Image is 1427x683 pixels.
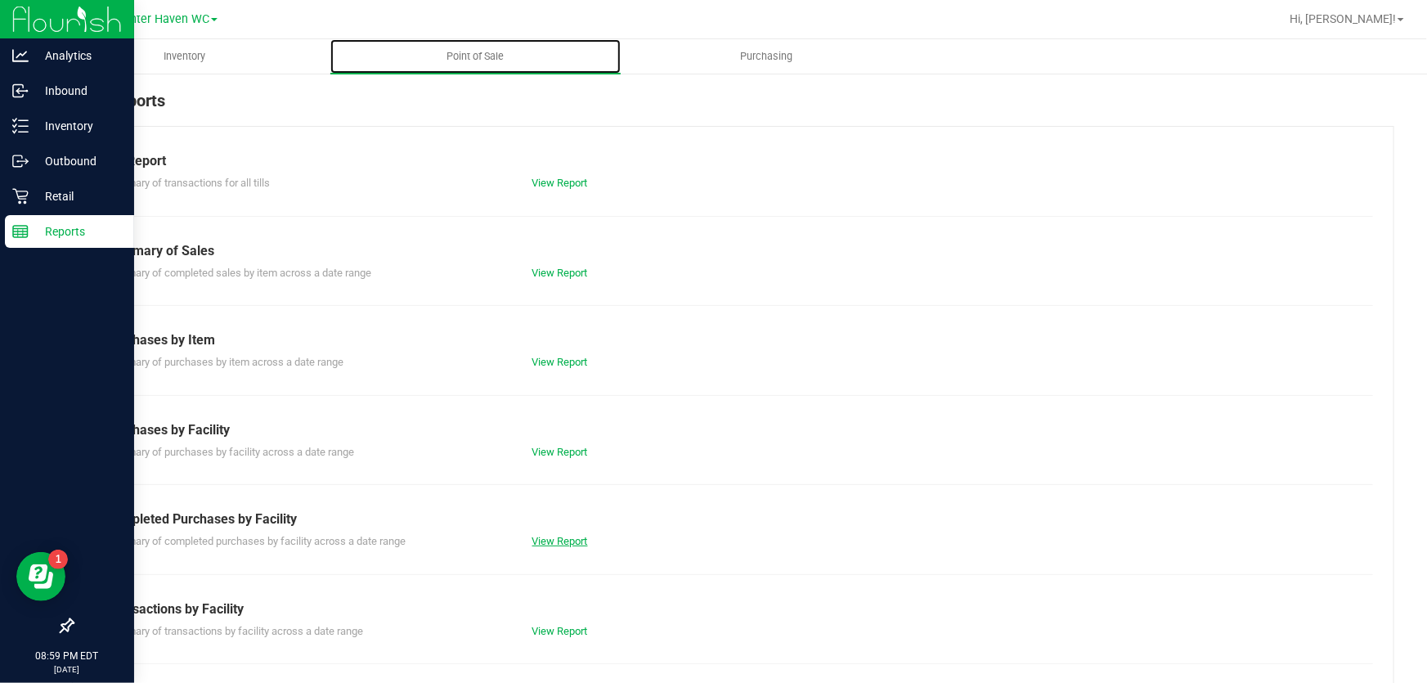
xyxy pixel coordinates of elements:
span: Summary of completed sales by item across a date range [105,267,371,279]
inline-svg: Analytics [12,47,29,64]
div: Purchases by Item [105,330,1361,350]
a: View Report [532,267,588,279]
span: Inventory [141,49,227,64]
p: Outbound [29,151,127,171]
span: Summary of completed purchases by facility across a date range [105,535,406,547]
a: View Report [532,177,588,189]
p: Retail [29,186,127,206]
p: [DATE] [7,663,127,676]
span: Purchasing [718,49,814,64]
iframe: Resource center [16,552,65,601]
div: Summary of Sales [105,241,1361,261]
a: Point of Sale [330,39,622,74]
div: Transactions by Facility [105,600,1361,619]
iframe: Resource center unread badge [48,550,68,569]
p: 08:59 PM EDT [7,649,127,663]
span: Hi, [PERSON_NAME]! [1290,12,1396,25]
span: Summary of transactions by facility across a date range [105,625,363,637]
div: Till Report [105,151,1361,171]
p: Inventory [29,116,127,136]
inline-svg: Outbound [12,153,29,169]
a: View Report [532,625,588,637]
div: Purchases by Facility [105,420,1361,440]
div: POS Reports [72,88,1394,126]
a: Purchasing [621,39,912,74]
p: Reports [29,222,127,241]
inline-svg: Reports [12,223,29,240]
p: Inbound [29,81,127,101]
a: Inventory [39,39,330,74]
span: Summary of purchases by facility across a date range [105,446,354,458]
p: Analytics [29,46,127,65]
a: View Report [532,446,588,458]
span: Winter Haven WC [116,12,209,26]
a: View Report [532,356,588,368]
inline-svg: Retail [12,188,29,204]
span: Summary of transactions for all tills [105,177,270,189]
inline-svg: Inventory [12,118,29,134]
div: Completed Purchases by Facility [105,510,1361,529]
inline-svg: Inbound [12,83,29,99]
span: Point of Sale [425,49,527,64]
a: View Report [532,535,588,547]
span: Summary of purchases by item across a date range [105,356,343,368]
